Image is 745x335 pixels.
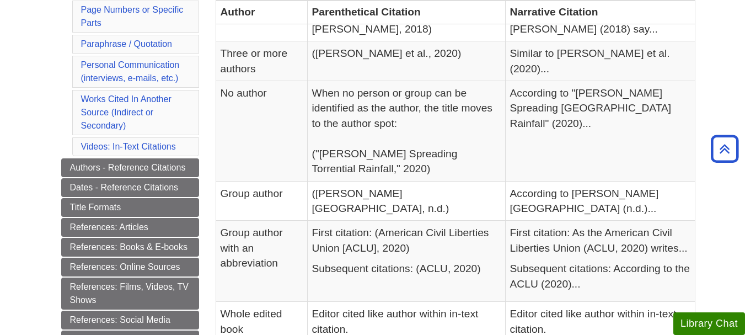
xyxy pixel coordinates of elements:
[61,311,199,329] a: References: Social Media
[61,198,199,217] a: Title Formats
[216,41,307,81] td: Three or more authors
[81,5,184,28] a: Page Numbers or Specific Parts
[307,81,505,182] td: When no person or group can be identified as the author, the title moves to the author spot: ("[P...
[216,181,307,221] td: Group author
[505,181,695,221] td: According to [PERSON_NAME][GEOGRAPHIC_DATA] (n.d.)...
[307,181,505,221] td: ([PERSON_NAME][GEOGRAPHIC_DATA], n.d.)
[312,225,501,256] p: First citation: (American Civil Liberties Union [ACLU], 2020)
[61,178,199,197] a: Dates - Reference Citations
[707,141,742,156] a: Back to Top
[216,221,307,302] td: Group author with an abbreviation
[81,142,176,151] a: Videos: In-Text Citations
[510,261,690,291] p: Subsequent citations: According to the ACLU (2020)...
[61,278,199,310] a: References: Films, Videos, TV Shows
[307,41,505,81] td: ([PERSON_NAME] et al., 2020)
[673,312,745,335] button: Library Chat
[510,225,690,256] p: First citation: As the American Civil Liberties Union (ACLU, 2020) writes...
[81,94,171,130] a: Works Cited In Another Source (Indirect or Secondary)
[312,261,501,276] p: Subsequent citations: (ACLU, 2020)
[61,158,199,177] a: Authors - Reference Citations
[61,258,199,276] a: References: Online Sources
[81,39,172,49] a: Paraphrase / Quotation
[81,60,180,83] a: Personal Communication(interviews, e-mails, etc.)
[216,81,307,182] td: No author
[505,81,695,182] td: According to "[PERSON_NAME] Spreading [GEOGRAPHIC_DATA] Rainfall" (2020)...
[61,238,199,257] a: References: Books & E-books
[505,41,695,81] td: Similar to [PERSON_NAME] et al. (2020)...
[61,218,199,237] a: References: Articles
